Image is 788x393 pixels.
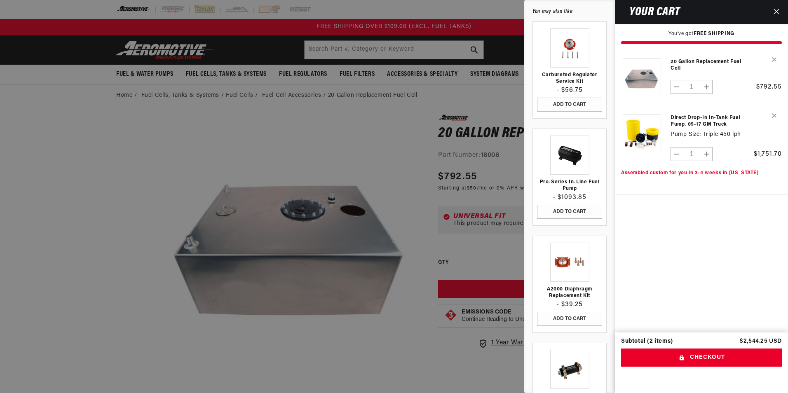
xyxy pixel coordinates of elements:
[740,339,782,344] p: $2,544.25 USD
[756,84,782,90] span: $792.55
[621,339,673,344] div: Subtotal (2 items)
[671,131,701,138] dt: Pump Size:
[682,80,701,94] input: Quantity for 20 Gallon Replacement Fuel Cell
[767,52,781,67] button: Remove 20 Gallon Replacement Fuel Cell
[621,7,680,17] h2: Your cart
[754,151,782,157] span: $1,751.70
[694,31,734,36] strong: FREE SHIPPING
[621,367,782,385] iframe: PayPal-paypal
[682,147,701,161] input: Quantity for Direct Drop-In In-Tank Fuel Pump, 05-17 GM Truck
[621,30,782,37] p: You’ve got
[671,58,753,72] a: 20 Gallon Replacement Fuel Cell
[671,115,753,128] a: Direct Drop-In In-Tank Fuel Pump, 05-17 GM Truck
[621,169,782,177] p: Assembled custom for you in 3-4 weeks in [US_STATE]
[621,349,782,367] button: Checkout
[767,108,781,123] button: Remove Direct Drop-In In-Tank Fuel Pump, 05-17 GM Truck - Triple 450 lph
[703,131,741,138] dd: Triple 450 lph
